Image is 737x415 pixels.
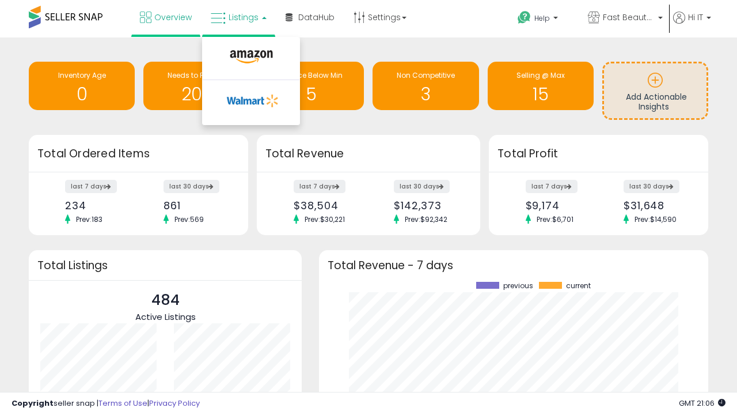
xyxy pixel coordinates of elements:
[328,261,700,270] h3: Total Revenue - 7 days
[168,70,226,80] span: Needs to Reprice
[626,91,687,113] span: Add Actionable Insights
[516,70,565,80] span: Selling @ Max
[497,146,700,162] h3: Total Profit
[488,62,594,110] a: Selling @ Max 15
[503,282,533,290] span: previous
[37,261,293,270] h3: Total Listings
[493,85,588,104] h1: 15
[29,62,135,110] a: Inventory Age 0
[149,85,244,104] h1: 207
[229,12,259,23] span: Listings
[688,12,703,23] span: Hi IT
[135,311,196,323] span: Active Listings
[65,180,117,193] label: last 7 days
[149,398,200,409] a: Privacy Policy
[373,62,478,110] a: Non Competitive 3
[604,63,706,118] a: Add Actionable Insights
[629,214,682,224] span: Prev: $14,590
[673,12,711,37] a: Hi IT
[526,180,578,193] label: last 7 days
[143,62,249,110] a: Needs to Reprice 207
[566,282,591,290] span: current
[397,70,455,80] span: Non Competitive
[169,214,210,224] span: Prev: 569
[37,146,240,162] h3: Total Ordered Items
[12,398,54,409] strong: Copyright
[534,13,550,23] span: Help
[526,199,590,212] div: $9,174
[517,10,531,25] i: Get Help
[264,85,358,104] h1: 5
[65,199,130,212] div: 234
[12,398,200,409] div: seller snap | |
[299,214,351,224] span: Prev: $30,221
[154,12,192,23] span: Overview
[624,199,688,212] div: $31,648
[294,199,360,212] div: $38,504
[98,398,147,409] a: Terms of Use
[279,70,343,80] span: BB Price Below Min
[70,214,108,224] span: Prev: 183
[135,289,196,311] p: 484
[378,85,473,104] h1: 3
[35,85,129,104] h1: 0
[394,180,450,193] label: last 30 days
[294,180,345,193] label: last 7 days
[603,12,655,23] span: Fast Beauty ([GEOGRAPHIC_DATA])
[394,199,460,212] div: $142,373
[58,70,106,80] span: Inventory Age
[164,180,219,193] label: last 30 days
[265,146,472,162] h3: Total Revenue
[399,214,453,224] span: Prev: $92,342
[164,199,228,212] div: 861
[531,214,579,224] span: Prev: $6,701
[298,12,335,23] span: DataHub
[624,180,679,193] label: last 30 days
[258,62,364,110] a: BB Price Below Min 5
[679,398,725,409] span: 2025-09-14 21:06 GMT
[508,2,578,37] a: Help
